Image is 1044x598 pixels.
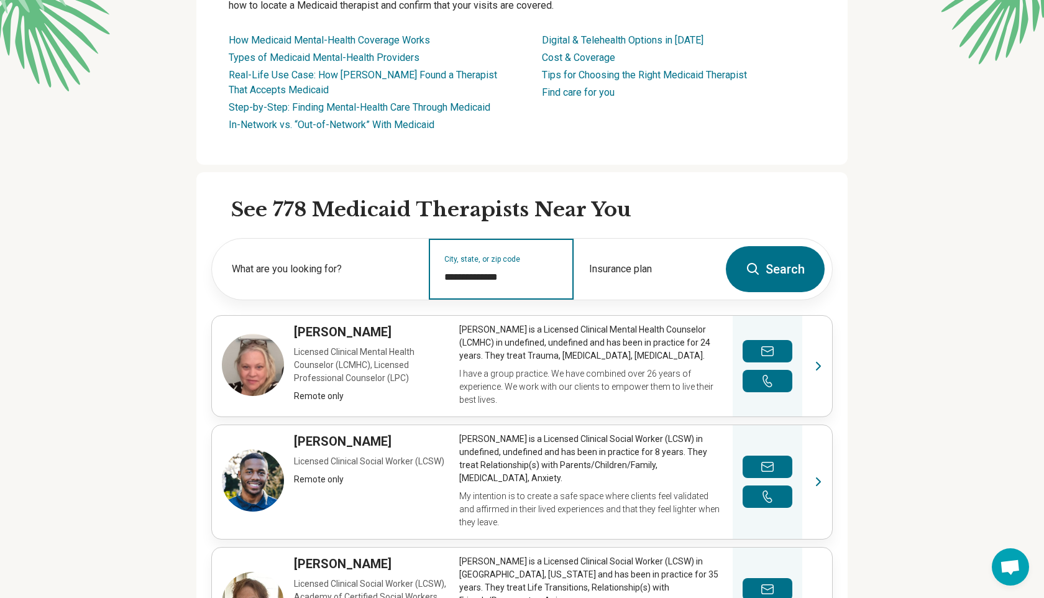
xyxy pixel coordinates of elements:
[726,246,825,292] button: Search
[992,548,1029,586] a: Open chat
[743,485,792,508] button: Make a phone call
[542,52,615,63] a: Cost & Coverage
[229,69,497,96] a: Real-Life Use Case: How [PERSON_NAME] Found a Therapist That Accepts Medicaid
[231,197,833,223] h2: See 778 Medicaid Therapists Near You
[229,101,490,113] a: Step-by-Step: Finding Mental-Health Care Through Medicaid
[229,119,434,131] a: In-Network vs. “Out-of-Network” With Medicaid
[229,34,430,46] a: How Medicaid Mental-Health Coverage Works
[743,340,792,362] button: Send a message
[542,86,615,98] a: Find care for you
[542,69,747,81] a: Tips for Choosing the Right Medicaid Therapist
[232,262,414,277] label: What are you looking for?
[743,456,792,478] button: Send a message
[229,52,419,63] a: Types of Medicaid Mental-Health Providers
[743,370,792,392] button: Make a phone call
[542,34,703,46] a: Digital & Telehealth Options in [DATE]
